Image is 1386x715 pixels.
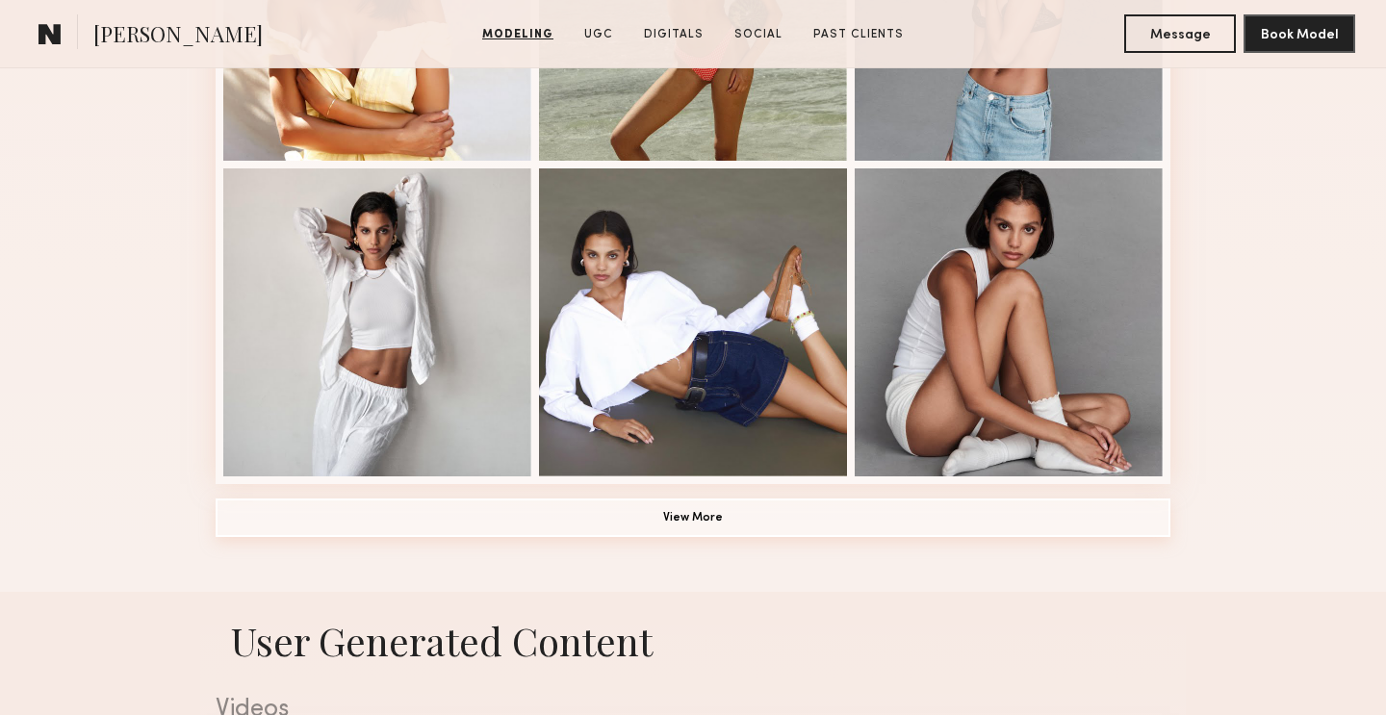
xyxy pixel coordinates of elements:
[216,498,1170,537] button: View More
[93,19,263,53] span: [PERSON_NAME]
[200,615,1186,666] h1: User Generated Content
[1124,14,1236,53] button: Message
[577,26,621,43] a: UGC
[636,26,711,43] a: Digitals
[727,26,790,43] a: Social
[1244,14,1355,53] button: Book Model
[806,26,911,43] a: Past Clients
[475,26,561,43] a: Modeling
[1244,25,1355,41] a: Book Model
